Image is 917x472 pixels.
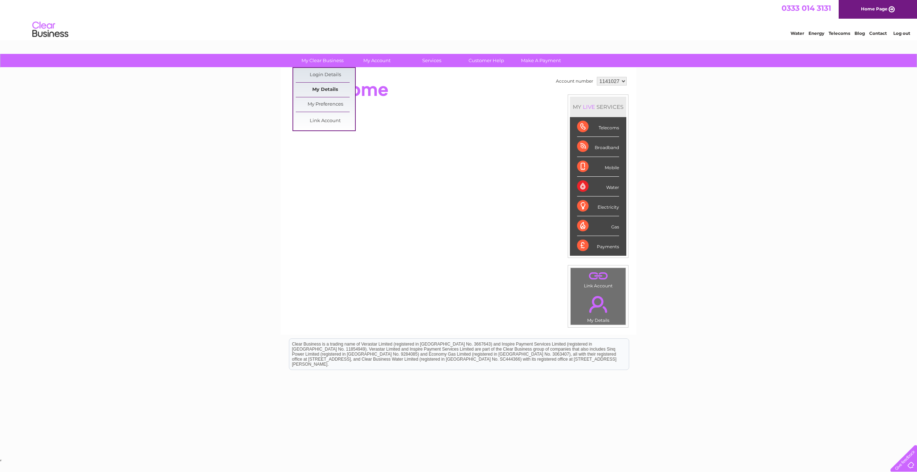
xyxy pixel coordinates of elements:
[572,292,624,317] a: .
[296,83,355,97] a: My Details
[289,4,629,35] div: Clear Business is a trading name of Verastar Limited (registered in [GEOGRAPHIC_DATA] No. 3667643...
[577,137,619,157] div: Broadband
[782,4,831,13] a: 0333 014 3131
[829,31,850,36] a: Telecoms
[32,19,69,41] img: logo.png
[577,196,619,216] div: Electricity
[570,97,626,117] div: MY SERVICES
[869,31,887,36] a: Contact
[808,31,824,36] a: Energy
[577,236,619,255] div: Payments
[570,290,626,325] td: My Details
[554,75,595,87] td: Account number
[577,177,619,196] div: Water
[577,157,619,177] div: Mobile
[791,31,804,36] a: Water
[347,54,407,67] a: My Account
[296,97,355,112] a: My Preferences
[570,268,626,290] td: Link Account
[577,117,619,137] div: Telecoms
[296,114,355,128] a: Link Account
[296,68,355,82] a: Login Details
[577,216,619,236] div: Gas
[854,31,865,36] a: Blog
[893,31,910,36] a: Log out
[457,54,516,67] a: Customer Help
[293,54,352,67] a: My Clear Business
[581,103,596,110] div: LIVE
[572,270,624,282] a: .
[511,54,571,67] a: Make A Payment
[402,54,461,67] a: Services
